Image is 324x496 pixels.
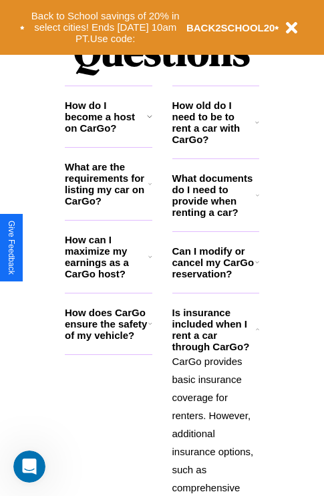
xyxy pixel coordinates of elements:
[172,172,257,218] h3: What documents do I need to provide when renting a car?
[25,7,186,48] button: Back to School savings of 20% in select cities! Ends [DATE] 10am PT.Use code:
[186,22,275,33] b: BACK2SCHOOL20
[7,221,16,275] div: Give Feedback
[172,307,256,352] h3: Is insurance included when I rent a car through CarGo?
[13,451,45,483] iframe: Intercom live chat
[65,100,147,134] h3: How do I become a host on CarGo?
[172,245,255,279] h3: Can I modify or cancel my CarGo reservation?
[65,161,148,207] h3: What are the requirements for listing my car on CarGo?
[172,100,256,145] h3: How old do I need to be to rent a car with CarGo?
[65,234,148,279] h3: How can I maximize my earnings as a CarGo host?
[65,307,148,341] h3: How does CarGo ensure the safety of my vehicle?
